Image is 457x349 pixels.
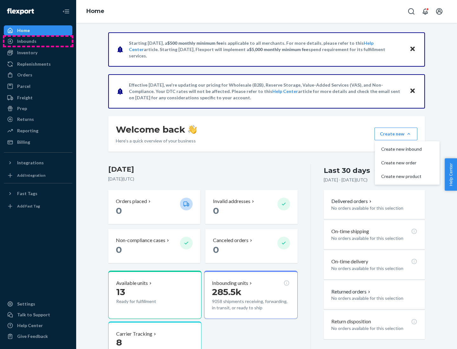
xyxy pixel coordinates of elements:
[116,237,165,244] p: Non-compliance cases
[213,244,219,255] span: 0
[331,258,368,265] p: On-time delivery
[167,40,223,46] span: $500 monthly minimum fee
[381,174,422,179] span: Create new product
[4,36,72,46] a: Inbounds
[331,205,417,211] p: No orders available for this selection
[4,25,72,36] a: Home
[17,38,36,44] div: Inbounds
[108,176,298,182] p: [DATE] ( UTC )
[376,156,438,170] button: Create new order
[116,124,197,135] h1: Welcome back
[129,40,403,59] p: Starting [DATE], a is applicable to all merchants. For more details, please refer to this article...
[4,48,72,58] a: Inventory
[213,198,250,205] p: Invalid addresses
[408,45,417,54] button: Close
[212,298,289,311] p: 9058 shipments receiving, forwarding, in transit, or ready to ship
[17,128,38,134] div: Reporting
[4,81,72,91] a: Parcel
[17,333,48,339] div: Give Feedback
[17,72,32,78] div: Orders
[331,228,369,235] p: On-time shipping
[331,198,373,205] button: Delivered orders
[331,318,371,325] p: Return disposition
[17,190,37,197] div: Fast Tags
[419,5,432,18] button: Open notifications
[4,320,72,331] a: Help Center
[4,59,72,69] a: Replenishments
[17,49,37,56] div: Inventory
[324,177,368,183] p: [DATE] - [DATE] ( UTC )
[212,286,242,297] span: 285.5k
[17,27,30,34] div: Home
[116,298,175,305] p: Ready for fulfillment
[376,170,438,183] button: Create new product
[116,337,122,348] span: 8
[17,105,27,112] div: Prep
[116,330,152,338] p: Carrier Tracking
[17,116,34,122] div: Returns
[376,142,438,156] button: Create new inbound
[4,70,72,80] a: Orders
[4,170,72,181] a: Add Integration
[212,280,248,287] p: Inbounding units
[4,299,72,309] a: Settings
[408,87,417,96] button: Close
[272,89,298,94] a: Help Center
[331,235,417,241] p: No orders available for this selection
[205,190,297,224] button: Invalid addresses 0
[17,322,43,329] div: Help Center
[17,95,33,101] div: Freight
[17,83,30,89] div: Parcel
[331,265,417,272] p: No orders available for this selection
[17,160,44,166] div: Integrations
[331,288,372,295] button: Returned orders
[4,126,72,136] a: Reporting
[86,8,104,15] a: Home
[433,5,446,18] button: Open account menu
[17,312,50,318] div: Talk to Support
[108,164,298,174] h3: [DATE]
[116,205,122,216] span: 0
[4,103,72,114] a: Prep
[17,203,40,209] div: Add Fast Tag
[4,331,72,341] button: Give Feedback
[405,5,418,18] button: Open Search Box
[17,173,45,178] div: Add Integration
[381,147,422,151] span: Create new inbound
[213,205,219,216] span: 0
[116,138,197,144] p: Here’s a quick overview of your business
[4,114,72,124] a: Returns
[205,229,297,263] button: Canceled orders 0
[204,271,297,319] button: Inbounding units285.5k9058 shipments receiving, forwarding, in transit, or ready to ship
[324,166,370,175] div: Last 30 days
[4,188,72,199] button: Fast Tags
[213,237,248,244] p: Canceled orders
[17,61,51,67] div: Replenishments
[249,47,308,52] span: $5,000 monthly minimum fee
[17,139,30,145] div: Billing
[108,271,202,319] button: Available units13Ready for fulfillment
[4,93,72,103] a: Freight
[331,295,417,301] p: No orders available for this selection
[445,158,457,191] button: Help Center
[129,82,403,101] p: Effective [DATE], we're updating our pricing for Wholesale (B2B), Reserve Storage, Value-Added Se...
[81,2,109,21] ol: breadcrumbs
[374,128,417,140] button: Create newCreate new inboundCreate new orderCreate new product
[108,229,200,263] button: Non-compliance cases 0
[4,201,72,211] a: Add Fast Tag
[116,286,125,297] span: 13
[116,280,148,287] p: Available units
[4,137,72,147] a: Billing
[17,301,35,307] div: Settings
[381,161,422,165] span: Create new order
[116,198,147,205] p: Orders placed
[4,158,72,168] button: Integrations
[4,310,72,320] a: Talk to Support
[60,5,72,18] button: Close Navigation
[7,8,34,15] img: Flexport logo
[188,125,197,134] img: hand-wave emoji
[331,325,417,332] p: No orders available for this selection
